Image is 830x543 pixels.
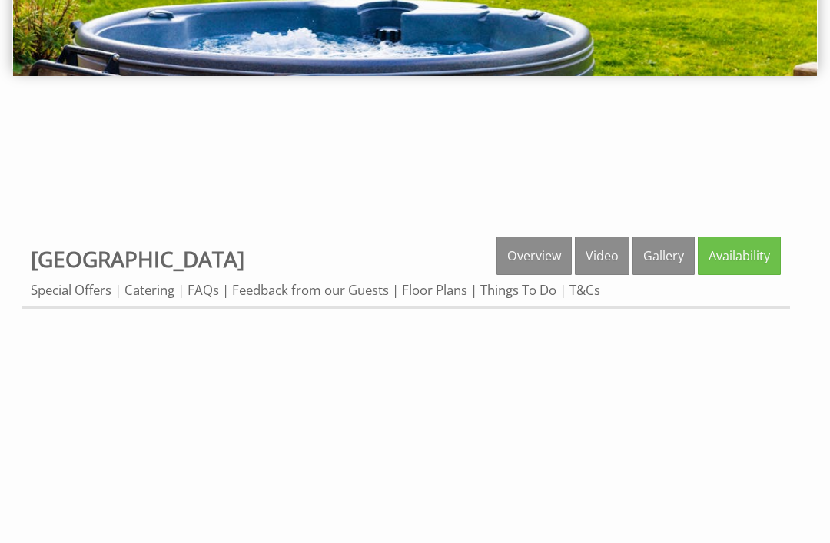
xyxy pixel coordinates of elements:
a: Special Offers [31,281,111,299]
a: Catering [124,281,174,299]
a: Feedback from our Guests [232,281,389,299]
a: Overview [496,237,572,275]
a: T&Cs [569,281,600,299]
a: Availability [698,237,781,275]
a: Gallery [632,237,695,275]
a: FAQs [188,281,219,299]
a: [GEOGRAPHIC_DATA] [31,244,244,273]
iframe: Customer reviews powered by Trustpilot [9,111,821,227]
a: Things To Do [480,281,556,299]
a: Floor Plans [402,281,467,299]
a: Video [575,237,629,275]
